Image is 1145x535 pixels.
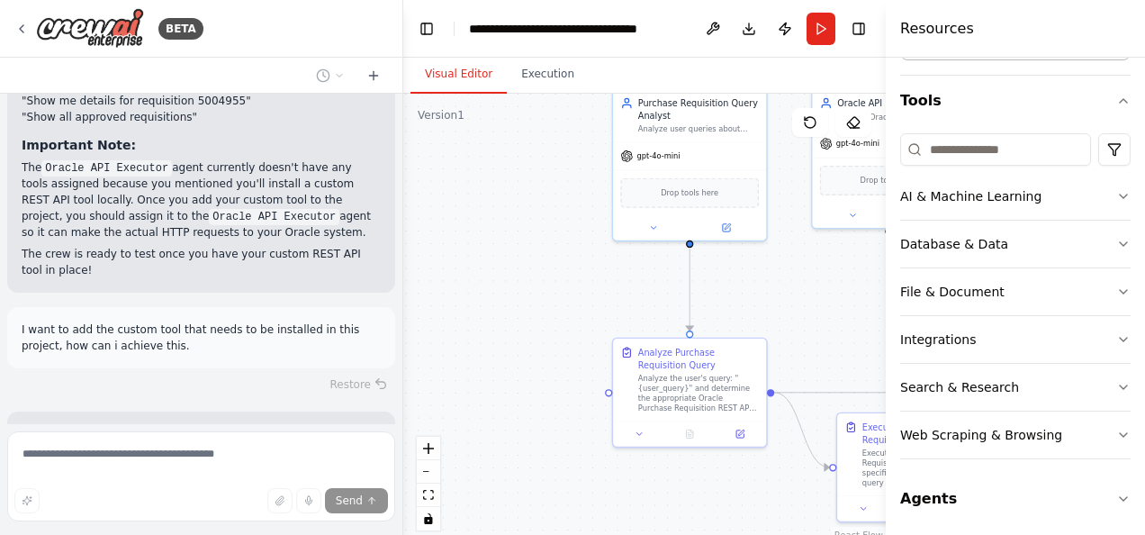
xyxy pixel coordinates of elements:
[900,412,1131,458] button: Web Scraping & Browsing
[836,139,879,149] span: gpt-4o-mini
[417,484,440,507] button: fit view
[691,221,762,236] button: Open in side panel
[718,427,762,442] button: Open in side panel
[811,88,967,229] div: Oracle API ExecutorExecute Oracle Fusion Cloud Procurement REST API calls using the specified par...
[900,283,1005,301] div: File & Document
[900,173,1131,220] button: AI & Machine Learning
[359,65,388,86] button: Start a new chat
[418,108,464,122] div: Version 1
[900,18,974,40] h4: Resources
[683,248,696,331] g: Edge from d8d59fd6-a6dc-4f72-a429-fe33ee0a0ef2 to 6add2eda-b134-44b7-aaa8-a6c66bfb397d
[836,413,992,522] div: Execute Oracle Purchase Requisition API CallExecute the Oracle Purchase Requisition API call usin...
[417,507,440,530] button: toggle interactivity
[900,187,1041,205] div: AI & Machine Learning
[861,174,918,186] span: Drop tools here
[612,88,768,241] div: Purchase Requisition Query AnalystAnalyze user queries about purchase requisitions and determine ...
[296,488,321,513] button: Click to speak your automation idea
[41,160,172,177] code: Oracle API Executor
[638,124,759,134] div: Analyze user queries about purchase requisitions and determine the appropriate Oracle Fusion Clou...
[846,16,871,41] button: Hide right sidebar
[336,494,363,508] span: Send
[612,338,768,448] div: Analyze Purchase Requisition QueryAnalyze the user's query: "{user_query}" and determine the appr...
[862,449,983,488] div: Execute the Oracle Purchase Requisition API call using the specifications provided by the query a...
[36,8,144,49] img: Logo
[158,18,203,40] div: BETA
[22,159,381,240] p: The agent currently doesn't have any tools assigned because you mentioned you'll install a custom...
[900,426,1062,444] div: Web Scraping & Browsing
[507,56,589,94] button: Execution
[22,138,136,152] strong: Important Note:
[900,221,1131,267] button: Database & Data
[417,437,440,530] div: React Flow controls
[209,209,339,225] code: Oracle API Executor
[267,488,293,513] button: Upload files
[900,364,1131,411] button: Search & Research
[862,421,983,446] div: Execute Oracle Purchase Requisition API Call
[638,346,759,371] div: Analyze Purchase Requisition Query
[414,16,439,41] button: Hide left sidebar
[900,268,1131,315] button: File & Document
[900,235,1008,253] div: Database & Data
[417,437,440,460] button: zoom in
[22,93,381,109] li: "Show me details for requisition 5004955"
[22,246,381,278] p: The crew is ready to test once you have your custom REST API tool in place!
[900,316,1131,363] button: Integrations
[900,474,1131,524] button: Agents
[900,331,976,349] div: Integrations
[417,460,440,484] button: zoom out
[661,186,718,199] span: Drop tools here
[636,151,680,161] span: gpt-4o-mini
[469,20,672,38] nav: breadcrumb
[837,97,958,110] div: Oracle API Executor
[309,65,352,86] button: Switch to previous chat
[638,97,759,122] div: Purchase Requisition Query Analyst
[325,488,388,513] button: Send
[14,488,40,513] button: Improve this prompt
[900,378,1019,396] div: Search & Research
[638,374,759,413] div: Analyze the user's query: "{user_query}" and determine the appropriate Oracle Purchase Requisitio...
[22,109,381,125] li: "Show all approved requisitions"
[900,76,1131,126] button: Tools
[663,427,717,442] button: No output available
[774,386,829,474] g: Edge from 6add2eda-b134-44b7-aaa8-a6c66bfb397d to 068fbe3a-0c73-49c0-817d-59a0b09fe8ce
[410,56,507,94] button: Visual Editor
[22,322,381,354] p: I want to add the custom tool that needs to be installed in this project, how can i achieve this.
[900,126,1131,474] div: Tools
